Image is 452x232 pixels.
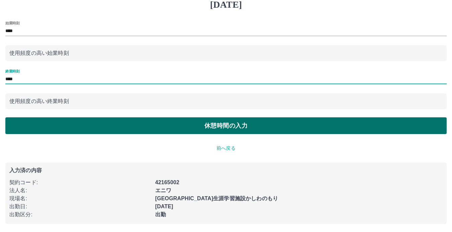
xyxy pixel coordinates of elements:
p: 出勤日 : [9,203,151,211]
p: 法人名 : [9,187,151,195]
p: 入力済の内容 [9,168,443,173]
p: 契約コード : [9,179,151,187]
p: 現場名 : [9,195,151,203]
b: [DATE] [155,204,173,209]
b: 出勤 [155,212,166,217]
p: 出勤区分 : [9,211,151,219]
button: 休憩時間の入力 [5,117,447,134]
p: 前へ戻る [5,145,447,152]
label: 終業時刻 [5,69,19,74]
b: エニワ [155,188,171,193]
p: 使用頻度の高い始業時刻 [9,49,443,57]
label: 始業時刻 [5,20,19,25]
b: 42165002 [155,180,179,185]
b: [GEOGRAPHIC_DATA]生涯学習施設かしわのもり [155,196,278,201]
p: 使用頻度の高い終業時刻 [9,97,443,105]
